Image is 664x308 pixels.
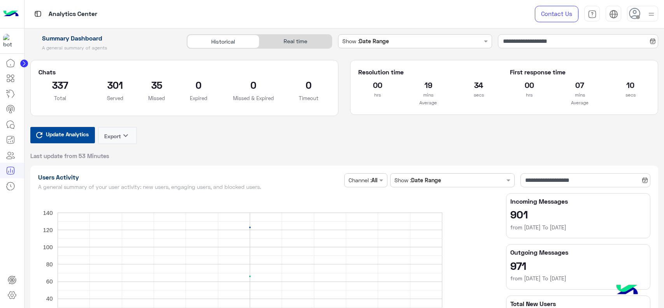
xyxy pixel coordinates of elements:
img: tab [588,10,597,19]
h6: from [DATE] To [DATE] [510,275,646,282]
a: tab [584,6,600,22]
text: 60 [46,278,53,285]
h1: Users Activity [38,173,342,181]
h5: Total New Users [510,300,646,308]
h2: 19 [409,79,448,91]
p: hrs [510,91,549,99]
h2: 0 [232,79,275,91]
h6: from [DATE] To [DATE] [510,224,646,231]
h2: 34 [459,79,498,91]
img: hulul-logo.png [613,277,641,304]
h5: Resolution time [358,68,498,76]
img: profile [646,9,656,19]
img: Logo [3,6,19,22]
p: hrs [358,91,397,99]
a: Contact Us [535,6,578,22]
p: secs [611,91,650,99]
span: Update Analytics [44,129,91,139]
i: keyboard_arrow_down [121,131,130,140]
p: mins [409,91,448,99]
p: Missed [148,94,165,102]
p: mins [561,91,599,99]
div: Real time [259,35,332,48]
p: Total [39,94,82,102]
h2: 00 [510,79,549,91]
p: Expired [177,94,220,102]
h5: Chats [39,68,330,76]
h2: 10 [611,79,650,91]
h1: Summary Dashboard [30,34,178,42]
img: tab [609,10,618,19]
p: Average [510,99,650,107]
h5: A general summary of agents [30,45,178,51]
h2: 00 [358,79,397,91]
img: tab [33,9,43,19]
p: Served [93,94,137,102]
h2: 35 [148,79,165,91]
h2: 337 [39,79,82,91]
h2: 0 [287,79,330,91]
h5: A general summary of your user activity: new users, engaging users, and blocked users. [38,184,342,190]
text: 140 [43,209,53,216]
h2: 301 [93,79,137,91]
h5: Incoming Messages [510,197,646,205]
text: 120 [43,226,53,233]
text: 40 [46,295,53,302]
h5: First response time [510,68,650,76]
button: Update Analytics [30,127,95,143]
h2: 901 [510,208,646,220]
img: 317874714732967 [3,34,17,48]
div: Historical [187,35,259,48]
text: 80 [46,261,53,268]
text: 100 [43,244,53,250]
p: secs [459,91,498,99]
span: Last update from 53 Minutes [30,152,109,160]
h2: 971 [510,259,646,272]
h2: 0 [177,79,220,91]
p: Missed & Expired [232,94,275,102]
h2: 07 [561,79,599,91]
p: Average [358,99,498,107]
p: Timeout [287,94,330,102]
button: Exportkeyboard_arrow_down [98,127,137,144]
h5: Outgoing Messages [510,248,646,256]
p: Analytics Center [49,9,97,19]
